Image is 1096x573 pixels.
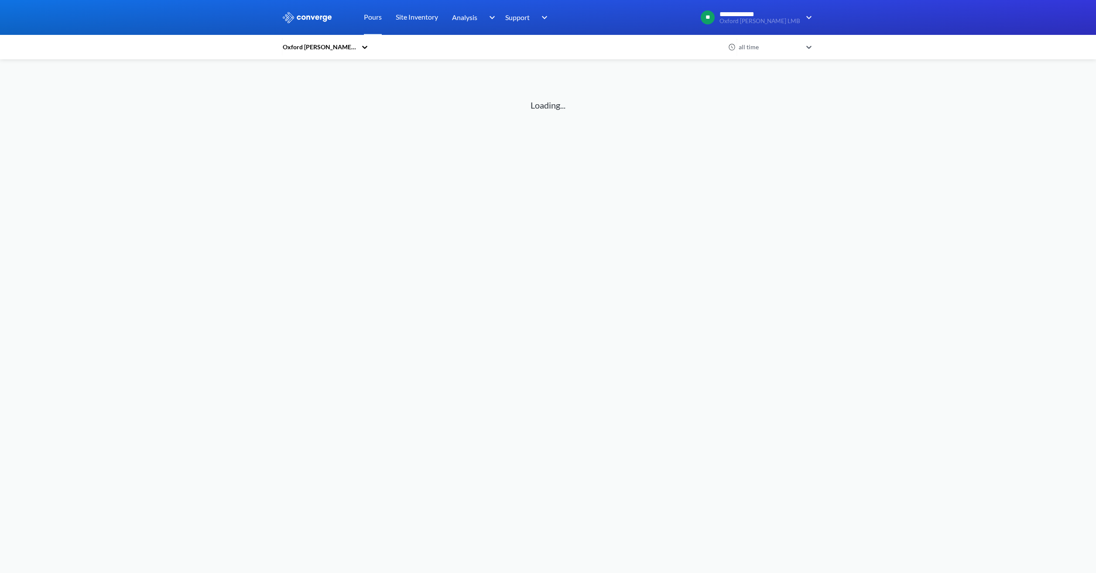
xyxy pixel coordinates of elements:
img: downArrow.svg [536,12,550,23]
img: downArrow.svg [483,12,497,23]
img: downArrow.svg [800,12,814,23]
img: logo_ewhite.svg [282,12,332,23]
div: Oxford [PERSON_NAME] LMB [282,42,357,52]
span: Analysis [452,12,477,23]
p: Loading... [531,99,565,112]
span: Support [505,12,530,23]
span: Oxford [PERSON_NAME] LMB [719,18,800,24]
div: all time [736,42,802,52]
img: icon-clock.svg [728,43,736,51]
